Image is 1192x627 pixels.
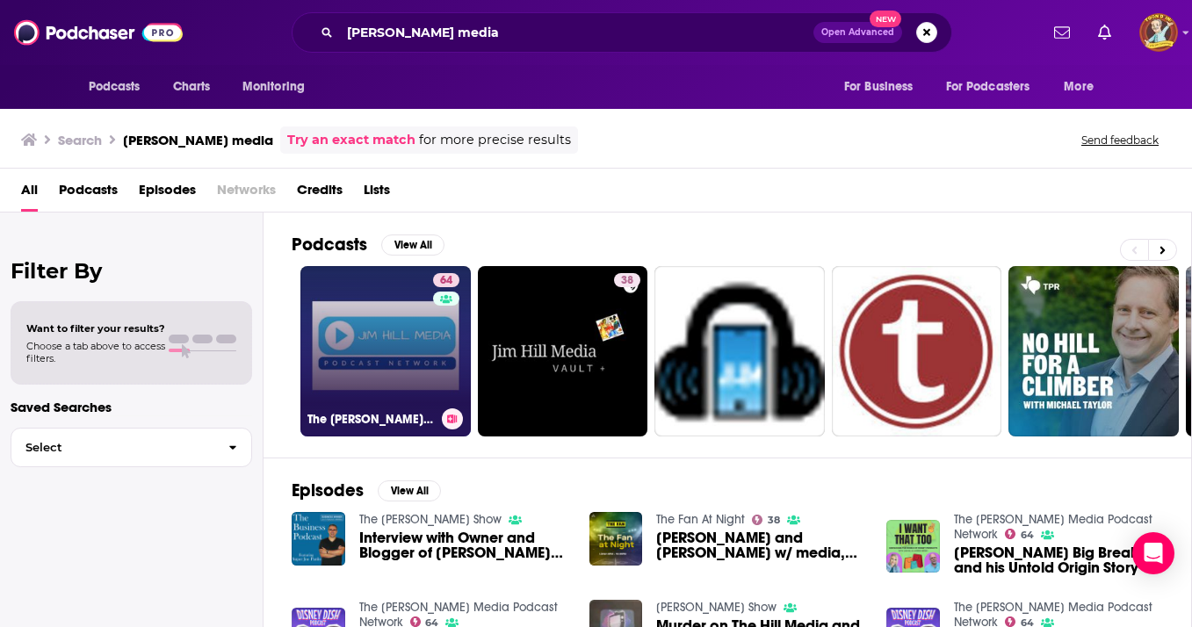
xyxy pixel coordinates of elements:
[1091,18,1118,47] a: Show notifications dropdown
[378,480,441,501] button: View All
[1005,529,1034,539] a: 64
[656,530,865,560] a: Jim Boeheim and BJ Hill w/ media, Similarity in top teams, Jason Mackey
[821,28,894,37] span: Open Advanced
[621,272,633,290] span: 38
[832,70,936,104] button: open menu
[359,512,502,527] a: The Joe Pardo Show
[292,234,444,256] a: PodcastsView All
[14,16,183,49] img: Podchaser - Follow, Share and Rate Podcasts
[1047,18,1077,47] a: Show notifications dropdown
[359,530,568,560] a: Interview with Owner and Blogger of Jim Hill Media, Jim Hill
[292,512,345,566] img: Interview with Owner and Blogger of Jim Hill Media, Jim Hill
[935,70,1056,104] button: open menu
[242,75,305,99] span: Monitoring
[433,273,459,287] a: 64
[1139,13,1178,52] button: Show profile menu
[425,619,438,627] span: 64
[478,266,648,436] a: 38
[614,273,640,287] a: 38
[76,70,163,104] button: open menu
[946,75,1030,99] span: For Podcasters
[1139,13,1178,52] span: Logged in as JimCummingspod
[1051,70,1116,104] button: open menu
[287,130,415,150] a: Try an exact match
[656,530,865,560] span: [PERSON_NAME] and [PERSON_NAME] w/ media, Similarity in top teams, [PERSON_NAME]
[11,399,252,415] p: Saved Searches
[440,272,452,290] span: 64
[1076,133,1164,148] button: Send feedback
[26,322,165,335] span: Want to filter your results?
[752,515,780,525] a: 38
[419,130,571,150] span: for more precise results
[230,70,328,104] button: open menu
[359,530,568,560] span: Interview with Owner and Blogger of [PERSON_NAME] Media, [PERSON_NAME]
[886,520,940,573] img: Jim Hill’s Big Break and his Untold Origin Story
[11,428,252,467] button: Select
[292,12,952,53] div: Search podcasts, credits, & more...
[1021,619,1034,627] span: 64
[292,479,441,501] a: EpisodesView All
[410,616,439,627] a: 64
[162,70,221,104] a: Charts
[656,512,745,527] a: The Fan At Night
[21,176,38,212] a: All
[11,442,214,453] span: Select
[59,176,118,212] a: Podcasts
[1021,531,1034,539] span: 64
[381,234,444,256] button: View All
[173,75,211,99] span: Charts
[870,11,901,27] span: New
[656,600,777,615] a: Jim Fannon Show
[954,545,1163,575] a: Jim Hill’s Big Break and his Untold Origin Story
[954,545,1163,575] span: [PERSON_NAME] Big Break and his Untold Origin Story
[11,258,252,284] h2: Filter By
[768,516,780,524] span: 38
[1005,616,1034,627] a: 64
[1132,532,1174,574] div: Open Intercom Messenger
[340,18,813,47] input: Search podcasts, credits, & more...
[89,75,141,99] span: Podcasts
[589,512,643,566] img: Jim Boeheim and BJ Hill w/ media, Similarity in top teams, Jason Mackey
[954,512,1152,542] a: The Jim Hill Media Podcast Network
[1064,75,1094,99] span: More
[813,22,902,43] button: Open AdvancedNew
[139,176,196,212] a: Episodes
[297,176,343,212] a: Credits
[26,340,165,364] span: Choose a tab above to access filters.
[307,412,435,427] h3: The [PERSON_NAME] Media Podcast Network
[217,176,276,212] span: Networks
[292,234,367,256] h2: Podcasts
[1139,13,1178,52] img: User Profile
[292,479,364,501] h2: Episodes
[844,75,914,99] span: For Business
[364,176,390,212] a: Lists
[123,132,273,148] h3: [PERSON_NAME] media
[58,132,102,148] h3: Search
[300,266,471,436] a: 64The [PERSON_NAME] Media Podcast Network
